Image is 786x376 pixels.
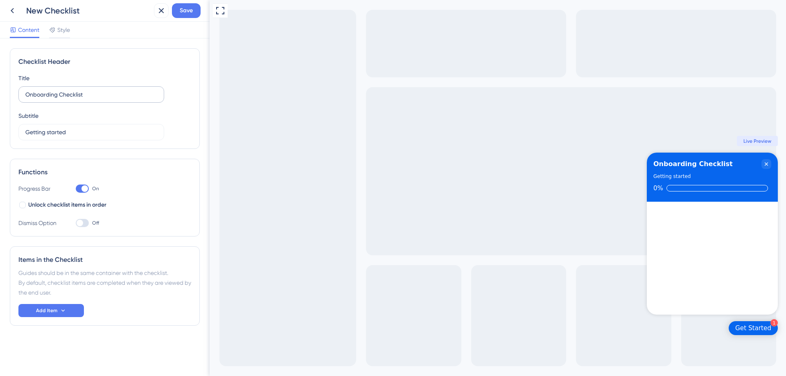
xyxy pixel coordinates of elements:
div: Dismiss Option [18,218,59,228]
span: On [92,185,99,192]
div: Functions [18,167,191,177]
span: Unlock checklist items in order [28,200,106,210]
div: Close Checklist [552,159,562,169]
span: Style [57,25,70,35]
input: Header 1 [25,90,157,99]
span: Save [180,6,193,16]
div: Open Get Started checklist, remaining modules: 1 [519,321,568,335]
div: Checklist progress: 0% [444,185,562,192]
span: Off [92,220,99,226]
button: Save [172,3,201,18]
div: Items in the Checklist [18,255,191,265]
div: Getting started [444,172,481,180]
input: Header 2 [25,128,157,137]
div: Title [18,73,29,83]
div: Subtitle [18,111,38,121]
div: Checklist Header [18,57,191,67]
button: Add Item [18,304,84,317]
div: Checklist Container [437,153,568,315]
div: New Checklist [26,5,151,16]
span: Live Preview [534,138,562,144]
div: Checklist items [437,202,568,315]
div: 1 [561,319,568,326]
div: Guides should be in the same container with the checklist. By default, checklist items are comple... [18,268,191,297]
div: Get Started [526,324,562,332]
div: Progress Bar [18,184,59,194]
div: 0% [444,185,454,192]
span: Add Item [36,307,57,314]
span: Content [18,25,39,35]
div: Onboarding Checklist [444,159,523,169]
